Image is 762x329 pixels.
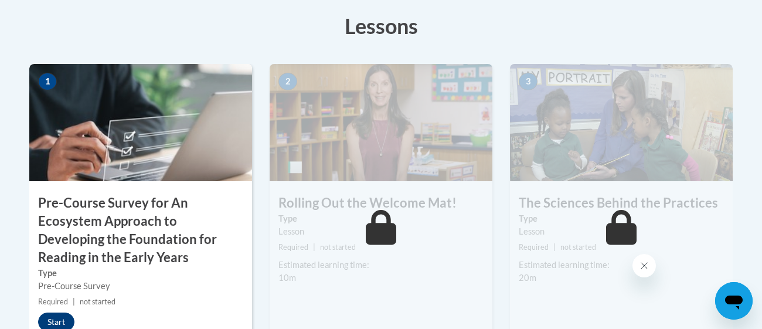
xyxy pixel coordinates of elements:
[29,194,252,266] h3: Pre-Course Survey for An Ecosystem Approach to Developing the Foundation for Reading in the Early...
[519,273,536,283] span: 20m
[560,243,596,252] span: not started
[278,259,484,272] div: Estimated learning time:
[38,73,57,90] span: 1
[715,282,753,320] iframe: Button to launch messaging window
[38,280,243,293] div: Pre-Course Survey
[278,212,484,225] label: Type
[278,73,297,90] span: 2
[519,73,538,90] span: 3
[278,243,308,252] span: Required
[519,212,724,225] label: Type
[80,297,115,306] span: not started
[320,243,356,252] span: not started
[278,273,296,283] span: 10m
[270,194,492,212] h3: Rolling Out the Welcome Mat!
[7,8,95,18] span: Hi. How can we help?
[553,243,556,252] span: |
[38,297,68,306] span: Required
[270,64,492,181] img: Course Image
[29,11,733,40] h3: Lessons
[73,297,75,306] span: |
[313,243,315,252] span: |
[29,64,252,181] img: Course Image
[519,225,724,238] div: Lesson
[519,243,549,252] span: Required
[38,267,243,280] label: Type
[510,64,733,181] img: Course Image
[632,254,656,277] iframe: Close message
[510,194,733,212] h3: The Sciences Behind the Practices
[519,259,724,272] div: Estimated learning time:
[278,225,484,238] div: Lesson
